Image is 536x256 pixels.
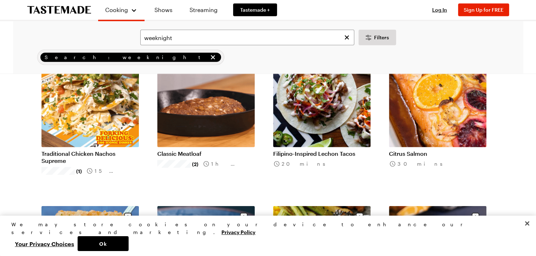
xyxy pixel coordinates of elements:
[343,34,351,41] button: Clear search
[233,4,277,16] a: Tastemade +
[237,210,250,224] button: Save recipe
[105,3,137,17] button: Cooking
[353,210,366,224] button: Save recipe
[374,34,389,41] span: Filters
[27,6,91,14] a: To Tastemade Home Page
[432,7,447,13] span: Log In
[221,228,255,235] a: More information about your privacy, opens in a new tab
[41,150,139,164] a: Traditional Chicken Nachos Supreme
[359,30,396,45] button: Desktop filters
[458,4,509,16] button: Sign Up for FREE
[469,210,482,224] button: Save recipe
[78,236,129,251] button: Ok
[273,150,371,157] a: Filipino-Inspired Lechon Tacos
[45,53,208,61] span: Search: weeknight
[11,236,78,251] button: Your Privacy Choices
[519,216,535,231] button: Close
[11,221,519,236] div: We may store cookies on your device to enhance our services and marketing.
[389,150,486,157] a: Citrus Salmon
[425,6,454,13] button: Log In
[157,150,255,157] a: Classic Meatloaf
[105,6,128,13] span: Cooking
[464,7,503,13] span: Sign Up for FREE
[240,6,270,13] span: Tastemade +
[209,53,217,61] button: remove Search: weeknight
[121,210,135,224] button: Save recipe
[11,221,519,251] div: Privacy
